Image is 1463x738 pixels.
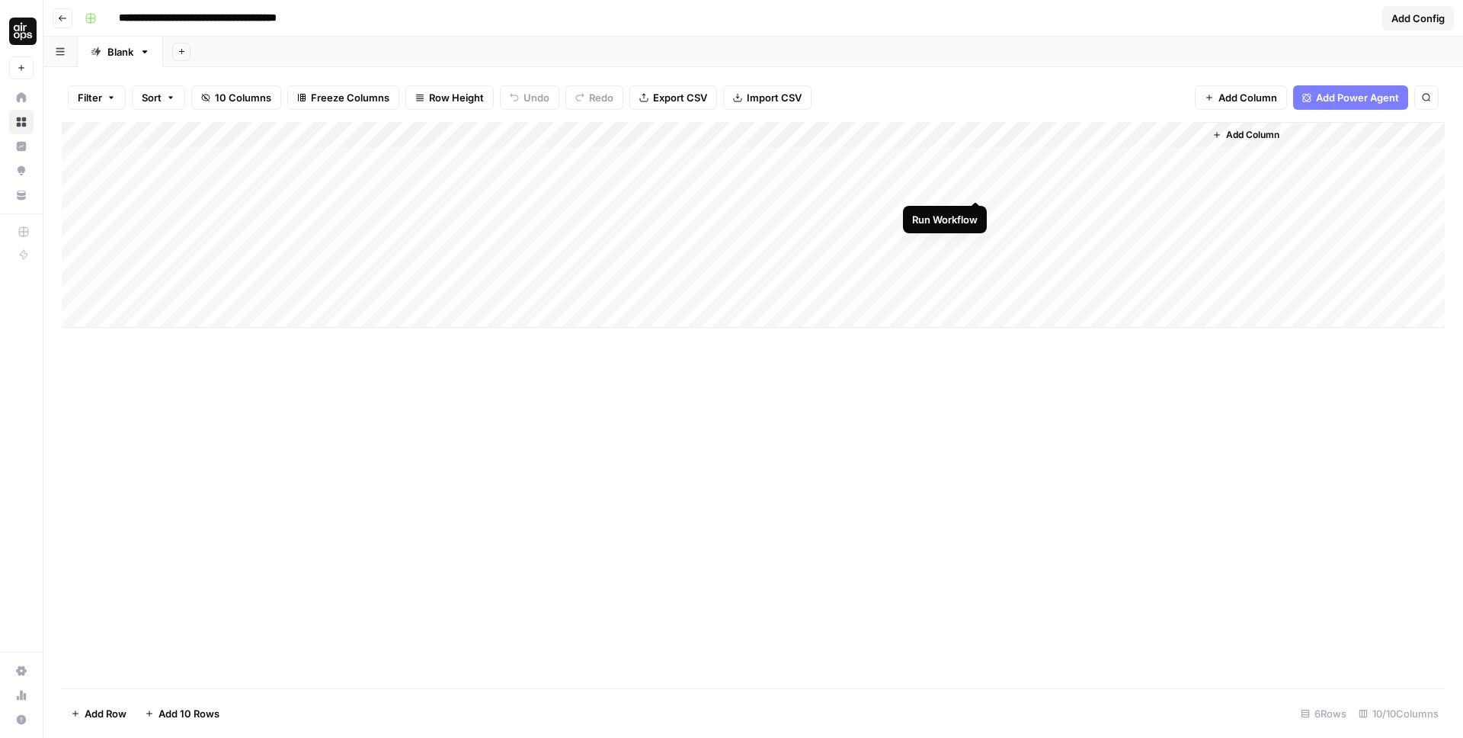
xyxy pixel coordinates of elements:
[1293,85,1408,110] button: Add Power Agent
[1206,125,1285,145] button: Add Column
[78,90,102,105] span: Filter
[500,85,559,110] button: Undo
[9,18,37,45] img: AirOps Administrative Logo
[9,183,34,207] a: Your Data
[1316,90,1399,105] span: Add Power Agent
[9,708,34,732] button: Help + Support
[1295,701,1353,726] div: 6 Rows
[629,85,717,110] button: Export CSV
[9,659,34,683] a: Settings
[287,85,399,110] button: Freeze Columns
[653,90,707,105] span: Export CSV
[68,85,126,110] button: Filter
[1382,6,1454,30] button: Add Config
[191,85,281,110] button: 10 Columns
[589,90,613,105] span: Redo
[1391,11,1445,26] span: Add Config
[405,85,494,110] button: Row Height
[107,44,133,59] div: Blank
[142,90,162,105] span: Sort
[1195,85,1287,110] button: Add Column
[523,90,549,105] span: Undo
[136,701,229,726] button: Add 10 Rows
[62,701,136,726] button: Add Row
[85,706,126,721] span: Add Row
[9,85,34,110] a: Home
[215,90,271,105] span: 10 Columns
[747,90,802,105] span: Import CSV
[9,134,34,159] a: Insights
[1226,128,1279,142] span: Add Column
[1353,701,1445,726] div: 10/10 Columns
[9,110,34,134] a: Browse
[1218,90,1277,105] span: Add Column
[132,85,185,110] button: Sort
[912,212,978,227] div: Run Workflow
[429,90,484,105] span: Row Height
[158,706,219,721] span: Add 10 Rows
[723,85,812,110] button: Import CSV
[9,12,34,50] button: Workspace: AirOps Administrative
[565,85,623,110] button: Redo
[9,159,34,183] a: Opportunities
[9,683,34,708] a: Usage
[78,37,163,67] a: Blank
[311,90,389,105] span: Freeze Columns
